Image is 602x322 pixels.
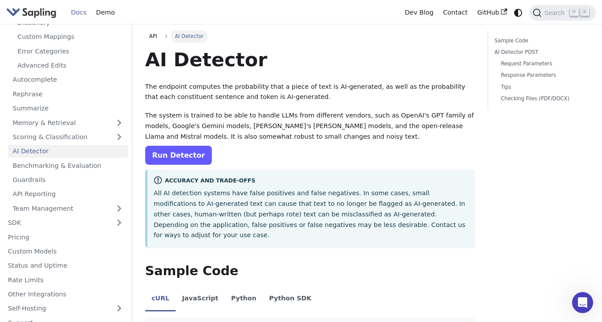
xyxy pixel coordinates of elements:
h1: AI Detector [145,48,475,72]
div: Accuracy and Trade-offs [154,176,469,186]
button: Search (Command+K) [529,5,595,21]
a: Custom Models [3,245,128,258]
a: Error Categories [13,45,128,57]
nav: Breadcrumbs [145,30,475,42]
a: Request Parameters [501,60,583,68]
a: Rate Limits [3,273,128,286]
p: All AI detection systems have false positives and false negatives. In some cases, small modificat... [154,188,469,241]
a: Docs [66,6,91,19]
a: GitHub [472,6,512,19]
a: Summarize [8,102,128,115]
a: Custom Mappings [13,30,128,43]
kbd: ⌘ [570,8,579,16]
a: Tips [501,83,583,91]
button: Switch between dark and light mode (currently system mode) [512,6,525,19]
a: Dev Blog [400,6,438,19]
a: Autocomplete [8,73,128,86]
button: Expand sidebar category 'SDK' [110,216,128,229]
a: Sample Code [495,37,586,45]
a: Guardrails [8,174,128,186]
li: cURL [145,287,176,312]
p: The endpoint computes the probability that a piece of text is AI-generated, as well as the probab... [145,82,475,103]
span: Search [542,9,570,16]
a: API Reporting [8,188,128,201]
a: Rephrase [8,87,128,100]
li: Python [225,287,263,312]
li: JavaScript [176,287,225,312]
a: Memory & Retrieval [8,116,128,129]
h2: Sample Code [145,263,475,279]
a: Status and Uptime [3,259,128,272]
a: Team Management [8,202,128,215]
a: Benchmarking & Evaluation [8,159,128,172]
img: Sapling.ai [6,6,56,19]
a: API [145,30,162,42]
a: Pricing [3,231,128,243]
p: The system is trained to be able to handle LLMs from different vendors, such as OpenAI's GPT fami... [145,110,475,142]
a: AI Detector [8,145,128,158]
a: Contact [438,6,473,19]
iframe: Intercom live chat [572,292,593,313]
a: Self-Hosting [3,302,128,315]
li: Python SDK [263,287,318,312]
a: AI Detector POST [495,48,586,57]
a: Response Parameters [501,71,583,80]
span: AI Detector [171,30,208,42]
a: Advanced Edits [13,59,128,72]
a: SDK [3,216,110,229]
a: Other Integrations [3,288,128,301]
a: Demo [91,6,120,19]
kbd: K [580,8,589,16]
a: Sapling.ai [6,6,60,19]
a: Run Detector [145,146,212,165]
a: Scoring & Classification [8,131,128,144]
a: Checking Files (PDF/DOCX) [501,95,583,103]
span: API [149,33,157,39]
